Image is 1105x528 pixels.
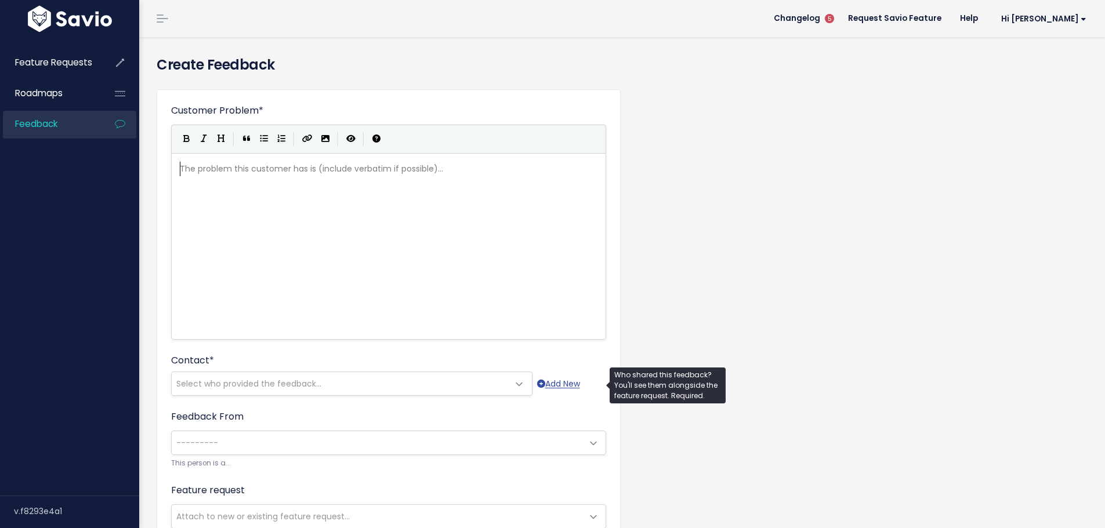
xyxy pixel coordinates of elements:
[273,130,290,148] button: Numbered List
[3,111,96,137] a: Feedback
[171,410,244,424] label: Feedback From
[368,130,385,148] button: Markdown Guide
[176,378,321,389] span: Select who provided the feedback...
[1001,14,1086,23] span: Hi [PERSON_NAME]
[171,104,263,118] label: Customer Problem
[825,14,834,23] span: 5
[951,10,987,27] a: Help
[3,80,96,107] a: Roadmaps
[537,377,580,391] a: Add New
[774,14,820,23] span: Changelog
[839,10,951,27] a: Request Savio Feature
[176,511,350,522] span: Attach to new or existing feature request...
[212,130,230,148] button: Heading
[15,87,63,99] span: Roadmaps
[25,6,115,32] img: logo-white.9d6f32f41409.svg
[298,130,317,148] button: Create Link
[171,354,214,367] label: Contact
[176,437,218,449] span: ---------
[255,130,273,148] button: Generic List
[195,130,212,148] button: Italic
[177,130,195,148] button: Bold
[15,56,92,68] span: Feature Requests
[238,130,255,148] button: Quote
[157,54,1088,75] h4: Create Feedback
[171,457,606,469] small: This person is a...
[294,132,295,146] i: |
[3,49,96,76] a: Feature Requests
[342,130,360,148] button: Toggle Preview
[233,132,234,146] i: |
[610,367,726,403] div: Who shared this feedback? You'll see them alongside the feature request. Required.
[317,130,334,148] button: Import an image
[171,483,245,497] label: Feature request
[987,10,1096,28] a: Hi [PERSON_NAME]
[15,118,57,130] span: Feedback
[363,132,364,146] i: |
[338,132,339,146] i: |
[14,496,139,526] div: v.f8293e4a1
